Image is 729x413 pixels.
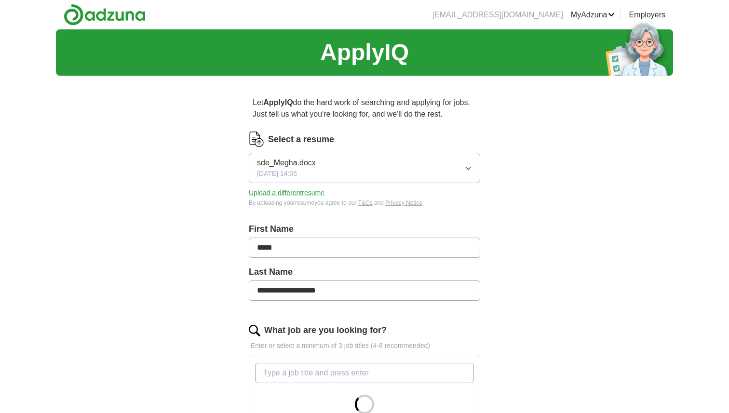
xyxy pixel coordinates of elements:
label: First Name [249,223,480,236]
a: MyAdzuna [571,9,615,21]
label: Select a resume [268,133,334,146]
input: Type a job title and press enter [255,363,474,383]
li: [EMAIL_ADDRESS][DOMAIN_NAME] [432,9,563,21]
div: By uploading your resume you agree to our and . [249,199,480,207]
a: Employers [629,9,665,21]
a: T&Cs [358,200,373,206]
span: sde_Megha.docx [257,157,316,169]
span: [DATE] 14:06 [257,169,297,179]
a: Privacy Notice [385,200,422,206]
button: Upload a differentresume [249,188,324,198]
label: What job are you looking for? [264,324,387,337]
img: CV Icon [249,132,264,147]
button: sde_Megha.docx[DATE] 14:06 [249,153,480,183]
img: search.png [249,325,260,336]
h1: ApplyIQ [320,35,409,70]
img: Adzuna logo [64,4,146,26]
p: Let do the hard work of searching and applying for jobs. Just tell us what you're looking for, an... [249,93,480,124]
strong: ApplyIQ [263,98,293,107]
p: Enter or select a minimum of 3 job titles (4-8 recommended) [249,341,480,351]
label: Last Name [249,266,480,279]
